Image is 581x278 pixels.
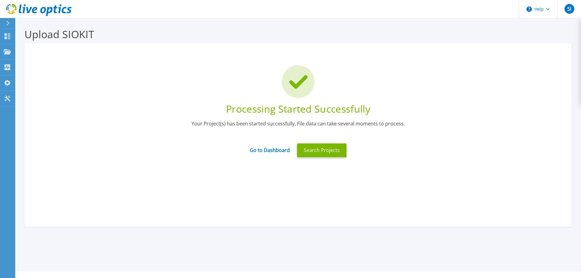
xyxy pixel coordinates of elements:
[34,120,563,135] div: Your Project(s) has been started successfully, File data can take several moments to process.
[297,143,346,157] button: Search Projects
[250,142,290,153] a: Go to Dashboard
[567,6,571,11] span: SI
[34,103,563,116] div: Processing Started Successfully
[24,27,572,41] h3: Upload SIOKIT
